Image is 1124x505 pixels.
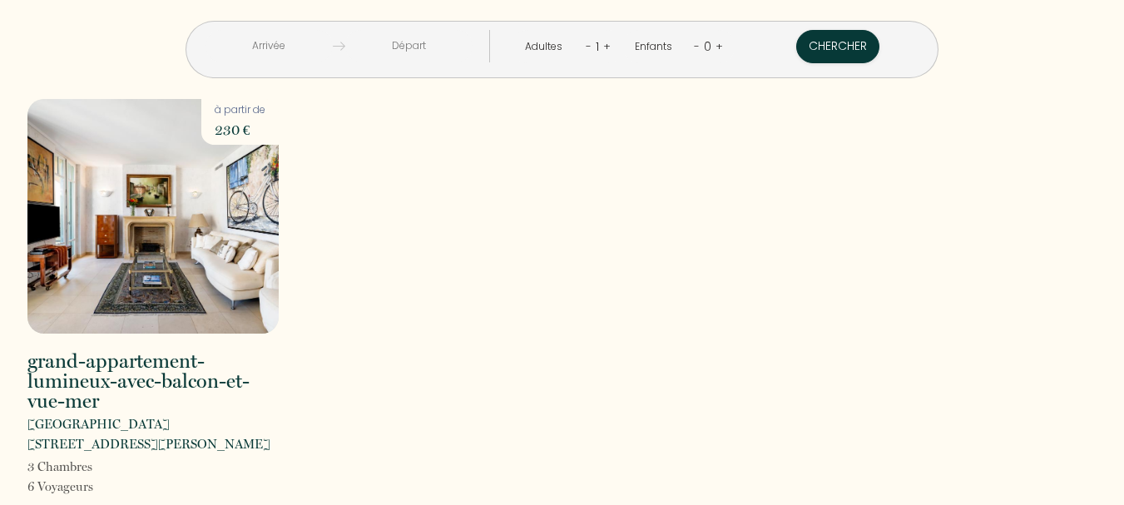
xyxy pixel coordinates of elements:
div: 1 [592,33,603,60]
input: Arrivée [205,30,333,62]
p: 230 € [215,118,265,141]
p: 3 Chambre [27,457,93,477]
a: + [603,38,611,54]
img: rental-image [27,99,279,334]
div: Enfants [635,39,678,55]
a: - [586,38,592,54]
a: + [715,38,723,54]
img: guests [333,40,345,52]
p: [GEOGRAPHIC_DATA][STREET_ADDRESS][PERSON_NAME] [27,414,279,454]
input: Départ [345,30,473,62]
a: - [694,38,700,54]
div: Adultes [525,39,568,55]
p: 6 Voyageur [27,477,93,497]
span: s [88,479,93,494]
span: s [87,459,92,474]
div: 0 [700,33,715,60]
p: à partir de [215,102,265,118]
button: Chercher [796,30,879,63]
h2: grand-appartement-lumineux-avec-balcon-et-vue-mer [27,351,279,411]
